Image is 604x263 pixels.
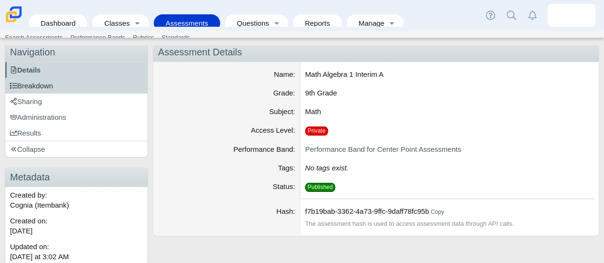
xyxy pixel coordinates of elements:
label: Subject [269,107,295,116]
dd: Math [300,105,599,124]
label: Status [273,182,295,190]
a: Sharing [5,94,148,109]
span: Sharing [10,97,42,105]
i: No tags exist. [305,164,349,172]
label: Access Level [251,126,295,134]
a: gerrit.mulder.oKQmOA [548,4,595,27]
dd: f7b19bab-3362-4a73-9ffc-9daff78fc95b [300,199,599,236]
h3: Metadata [5,168,148,187]
a: Alerts [522,5,543,26]
a: Toggle expanded [385,14,399,32]
img: gerrit.mulder.oKQmOA [564,8,579,23]
a: Dashboard [33,14,83,32]
a: Search Assessments [1,31,66,45]
a: Toggle expanded [270,14,283,32]
span: Published [305,183,335,192]
a: Assessments [159,14,215,32]
div: The assessment hash is used to access assessment data through API calls. [305,219,594,229]
label: Grade [273,89,295,97]
a: Manage [351,14,385,32]
a: Results [5,125,148,141]
span: Details [10,66,41,74]
a: Performance Bands [66,31,129,45]
a: Administrations [5,109,148,125]
a: Classes [97,14,130,32]
dd: Math Algebra 1 Interim A [300,62,599,86]
a: Details [5,62,148,78]
div: Created on: [5,213,148,239]
div: Assessment Details [153,42,599,62]
a: Reports [297,14,337,32]
a: Performance Band for Center Point Assessments [305,145,461,153]
a: Breakdown [5,78,148,94]
span: Results [10,129,41,137]
span: Collapse [10,145,45,153]
a: Carmen School of Science & Technology [4,18,24,26]
span: Breakdown [10,82,53,90]
img: Carmen School of Science & Technology [4,4,24,24]
label: Name [274,70,295,78]
div: Created by: Cognia (Itembank) [5,187,148,213]
span: Administrations [10,113,66,121]
label: Tags [278,164,295,172]
a: Copy [431,209,444,215]
time: Aug 15, 2025 at 3:02 AM [10,252,69,261]
time: Aug 19, 2024 at 9:37 AM [10,227,32,235]
span: Private [305,126,328,136]
a: Questions [230,14,270,32]
a: Toggle expanded [131,14,144,32]
a: Collapse [5,141,148,157]
label: Performance Band [233,145,295,153]
span: Navigation [10,47,55,57]
a: Rubrics [129,31,158,45]
label: Hash [276,207,295,215]
dd: 9th Grade [300,86,599,105]
a: Standards [158,31,193,45]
